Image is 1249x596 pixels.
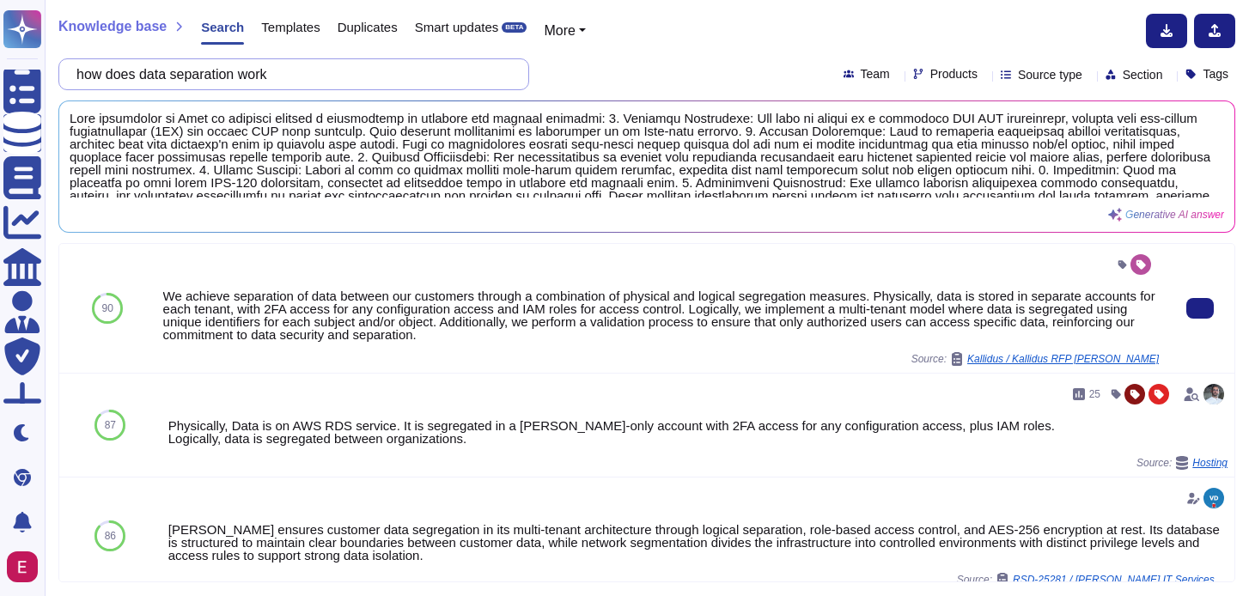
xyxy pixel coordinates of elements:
[7,551,38,582] img: user
[168,523,1228,562] div: [PERSON_NAME] ensures customer data segregation in its multi-tenant architecture through logical ...
[261,21,320,33] span: Templates
[1013,575,1228,585] span: RSD-25281 / [PERSON_NAME] IT Services Kognitiv New Vendor Questionnaire (1)
[544,21,586,41] button: More
[163,289,1159,341] div: We achieve separation of data between our customers through a combination of physical and logical...
[1089,389,1100,399] span: 25
[967,354,1159,364] span: Kallidus / Kallidus RFP [PERSON_NAME]
[911,352,1159,366] span: Source:
[105,420,116,430] span: 87
[3,548,50,586] button: user
[338,21,398,33] span: Duplicates
[544,23,575,38] span: More
[105,531,116,541] span: 86
[1203,68,1228,80] span: Tags
[70,112,1224,198] span: Lore ipsumdolor si Amet co adipisci elitsed d eiusmodtemp in utlabore etd magnaal enimadmi: 3. Ve...
[861,68,890,80] span: Team
[1203,384,1224,404] img: user
[1136,456,1228,470] span: Source:
[1125,210,1224,220] span: Generative AI answer
[168,419,1228,445] div: Physically, Data is on AWS RDS service. It is segregated in a [PERSON_NAME]-only account with 2FA...
[1203,488,1224,508] img: user
[415,21,499,33] span: Smart updates
[102,303,113,313] span: 90
[58,20,167,33] span: Knowledge base
[930,68,978,80] span: Products
[1192,458,1228,468] span: Hosting
[1123,69,1163,81] span: Section
[1018,69,1082,81] span: Source type
[957,573,1228,587] span: Source:
[68,59,511,89] input: Search a question or template...
[201,21,244,33] span: Search
[502,22,527,33] div: BETA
